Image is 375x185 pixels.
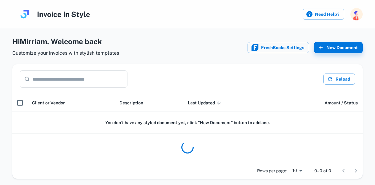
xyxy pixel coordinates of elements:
span: Amount / Status [325,99,358,107]
p: 0–0 of 0 [314,167,331,174]
span: Client or Vendor [32,99,65,107]
h4: Hi Mirriam , Welcome back [12,36,119,47]
img: logo.svg [18,8,31,20]
img: photoURL [350,8,363,20]
label: Need Help? [303,9,344,20]
span: Customize your invoices with stylish templates [12,49,119,57]
button: New Document [314,42,363,53]
h4: Invoice In Style [37,9,90,20]
div: 10 [290,166,304,175]
h6: You don't have any styled document yet, click "New Document" button to add one. [17,119,358,126]
p: Rows per page: [257,167,287,174]
button: FreshBooks iconFreshBooks Settings [248,42,309,53]
span: Last Updated [188,99,223,107]
span: Description [119,99,143,107]
button: Reload [323,74,355,85]
img: FreshBooks icon [251,44,259,51]
div: scrollable content [12,94,363,163]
